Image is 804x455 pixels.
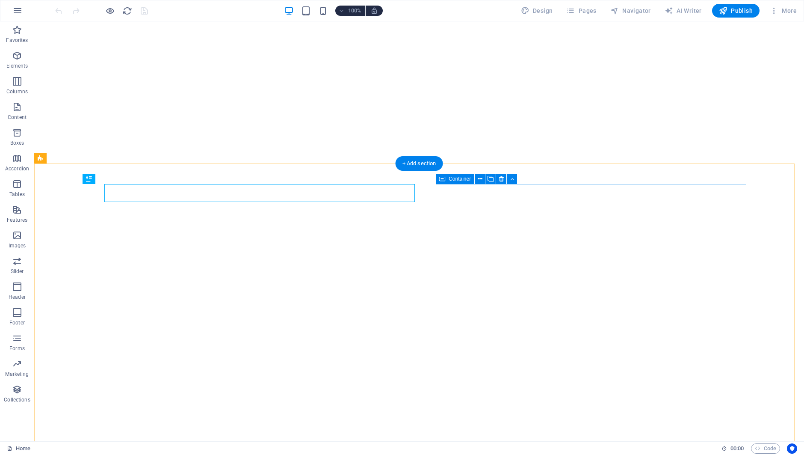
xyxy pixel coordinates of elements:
[6,62,28,69] p: Elements
[9,294,26,300] p: Header
[766,4,800,18] button: More
[370,7,378,15] i: On resize automatically adjust zoom level to fit chosen device.
[665,6,702,15] span: AI Writer
[9,319,25,326] p: Footer
[517,4,556,18] div: Design (Ctrl+Alt+Y)
[736,445,738,452] span: :
[719,6,753,15] span: Publish
[661,4,705,18] button: AI Writer
[7,217,27,223] p: Features
[730,443,744,454] span: 00 00
[563,4,600,18] button: Pages
[566,6,596,15] span: Pages
[517,4,556,18] button: Design
[712,4,760,18] button: Publish
[5,165,29,172] p: Accordion
[8,114,27,121] p: Content
[607,4,654,18] button: Navigator
[751,443,780,454] button: Code
[10,140,24,146] p: Boxes
[6,37,28,44] p: Favorites
[348,6,362,16] h6: 100%
[6,88,28,95] p: Columns
[449,176,471,181] span: Container
[4,396,30,403] p: Collections
[770,6,797,15] span: More
[721,443,744,454] h6: Session time
[9,191,25,198] p: Tables
[335,6,366,16] button: 100%
[755,443,776,454] span: Code
[9,242,26,249] p: Images
[122,6,132,16] i: Reload page
[7,443,30,454] a: Click to cancel selection. Double-click to open Pages
[5,371,29,378] p: Marketing
[11,268,24,275] p: Slider
[787,443,797,454] button: Usercentrics
[610,6,651,15] span: Navigator
[9,345,25,352] p: Forms
[396,156,443,171] div: + Add section
[521,6,553,15] span: Design
[105,6,115,16] button: Click here to leave preview mode and continue editing
[122,6,132,16] button: reload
